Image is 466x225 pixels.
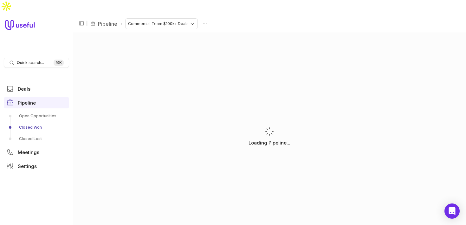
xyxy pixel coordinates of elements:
span: Deals [18,87,30,91]
span: Quick search... [17,60,44,65]
a: Closed Lost [4,134,69,144]
div: Open Intercom Messenger [444,203,460,219]
a: Meetings [4,146,69,158]
div: Pipeline submenu [4,111,69,144]
a: Pipeline [98,20,117,28]
a: Deals [4,83,69,94]
button: Actions [200,19,210,29]
a: Settings [4,160,69,172]
span: Settings [18,164,37,169]
span: Pipeline [18,100,36,105]
span: Meetings [18,150,39,155]
button: Collapse sidebar [77,19,86,28]
a: Open Opportunities [4,111,69,121]
a: Pipeline [4,97,69,108]
kbd: ⌘ K [54,60,64,66]
p: Loading Pipeline... [249,139,290,147]
span: | [86,20,88,28]
a: Closed Won [4,122,69,132]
